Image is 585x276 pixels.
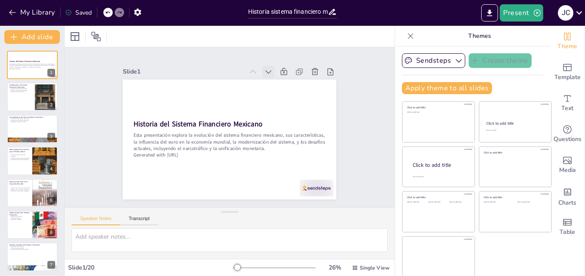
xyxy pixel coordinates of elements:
[407,196,469,199] div: Click to add title
[137,81,285,215] p: Generated with [URL]
[9,247,55,249] p: Falta de acuerdos políticos
[554,73,581,82] span: Template
[484,201,511,203] div: Click to add text
[7,179,58,207] div: 5
[47,69,55,77] div: 1
[142,67,298,210] p: Esta presentación explora la evolución del sistema financiero mexicano, sus características, la i...
[68,30,82,43] div: Layout
[550,57,585,88] div: Add ready made slides
[9,217,30,219] p: Inclusión financiera
[157,57,259,150] strong: Historia del Sistema Financiero Mexicano
[486,121,544,126] div: Click to add title
[449,201,469,203] div: Click to add text
[486,129,543,132] div: Click to add text
[7,242,58,271] div: 7
[9,121,55,123] p: Regulación de tasas de interés
[407,111,469,113] div: Click to add text
[7,211,58,239] div: 6
[550,150,585,181] div: Add images, graphics, shapes or video
[407,106,469,109] div: Click to add title
[47,101,55,109] div: 2
[324,264,345,272] div: 26 %
[484,150,545,154] div: Click to add title
[9,120,55,121] p: Creación de un mercado de valores
[120,216,159,225] button: Transcript
[550,26,585,57] div: Change the overall theme
[9,148,30,153] p: Administradora de Fondos para el Retiro (Afore)
[559,166,576,175] span: Media
[413,176,467,178] div: Click to add body
[9,181,30,185] p: Influencia del Euro en la Economía Mundial
[402,82,492,94] button: Apply theme to all slides
[185,12,280,98] div: Slide 1
[561,104,573,113] span: Text
[7,115,58,143] div: 3
[550,212,585,242] div: Add a table
[9,154,30,157] p: Administración de fondos de pensiones
[9,212,30,216] p: Modernización del Sistema Financiero
[417,26,541,46] p: Themes
[9,68,55,70] p: Generated with [URL]
[484,196,545,199] div: Click to add title
[557,42,577,51] span: Theme
[550,181,585,212] div: Add charts and graphs
[413,162,468,169] div: Click to add title
[72,216,120,225] button: Speaker Notes
[9,187,30,189] p: Impacto en el comercio internacional
[9,118,55,120] p: Inclusión de instituciones financieras
[65,9,92,17] div: Saved
[91,31,101,42] span: Position
[554,135,582,144] span: Questions
[9,63,55,68] p: Esta presentación explora la evolución del sistema financiero mexicano, sus características, la i...
[9,83,32,88] p: Introducción al Sistema Financiero Mexicano
[360,264,389,271] span: Single View
[47,165,55,173] div: 4
[248,6,328,18] input: Insert title
[6,6,59,19] button: My Library
[9,246,55,248] p: Narcotráfico y su impacto
[558,198,576,208] span: Charts
[402,53,465,68] button: Sendsteps
[428,201,448,203] div: Click to add text
[9,215,30,217] p: Mejora de la eficiencia
[68,264,233,272] div: Slide 1 / 20
[9,88,32,89] p: Evolución del sistema financiero
[9,60,40,62] strong: Historia del Sistema Financiero Mexicano
[517,201,545,203] div: Click to add text
[9,157,30,159] p: Inversión en instrumentos financieros
[9,189,30,190] p: Desafíos de la unificación monetaria
[9,190,30,192] p: Influencia en economías emergentes
[47,229,55,236] div: 6
[500,4,543,21] button: Present
[9,219,30,221] p: Regulación adecuada
[550,119,585,150] div: Get real-time input from your audience
[47,197,55,205] div: 5
[9,91,32,92] p: Modernización de procesos
[407,201,426,203] div: Click to add text
[7,147,58,175] div: 4
[550,88,585,119] div: Add text boxes
[7,51,58,79] div: 1
[47,261,55,269] div: 7
[9,89,32,91] p: Creación de nuevas instituciones
[7,83,58,111] div: 2
[558,4,573,21] button: J C
[9,116,55,119] p: Características del Nuevo Sistema Financiero
[4,30,60,44] button: Add slide
[9,249,55,251] p: Importancia de abordar los desafíos
[9,244,55,246] p: Desafíos Actuales del Sistema Financiero
[481,4,498,21] button: Export to PowerPoint
[47,133,55,141] div: 3
[560,227,575,237] span: Table
[9,159,30,161] p: Seguridad financiera para jubilados
[558,5,573,21] div: J C
[469,53,532,68] button: Create theme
